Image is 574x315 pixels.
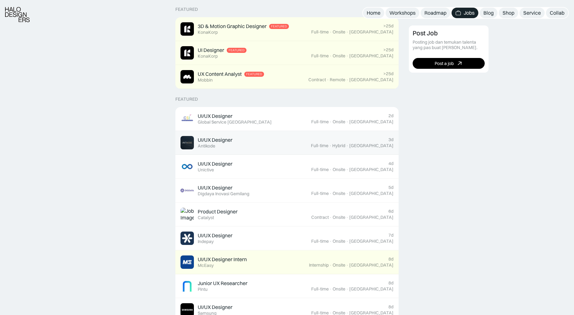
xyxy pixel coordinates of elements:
[308,77,326,82] div: Contract
[383,47,394,53] div: >25d
[175,65,399,89] a: Job ImageUX Content AnalystFeaturedMobbin>25dContract·Remote·[GEOGRAPHIC_DATA]
[546,8,568,18] a: Collab
[198,232,232,239] div: UI/UX Designer
[175,17,399,41] a: Job Image3D & Motion Graphic DesignerFeaturedKonaKorp>25dFull-time·Onsite·[GEOGRAPHIC_DATA]
[388,280,394,286] div: 8d
[180,46,194,60] img: Job Image
[180,112,194,125] img: Job Image
[311,29,329,35] div: Full-time
[198,280,247,287] div: Junior UX Researcher
[333,286,345,292] div: Onsite
[452,8,478,18] a: Jobs
[198,54,218,59] div: KonaKorp
[246,72,262,76] div: Featured
[346,53,349,59] div: ·
[329,239,332,244] div: ·
[383,71,394,76] div: >25d
[311,53,329,59] div: Full-time
[198,304,232,311] div: UI/UX Designer
[198,137,232,143] div: UI/UX Designer
[175,97,198,102] div: Featured
[519,8,545,18] a: Service
[175,107,399,131] a: Job ImageUI/UX DesignerGlobal Service [GEOGRAPHIC_DATA]2dFull-time·Onsite·[GEOGRAPHIC_DATA]
[424,10,446,16] div: Roadmap
[333,29,345,35] div: Onsite
[333,239,345,244] div: Onsite
[388,233,394,238] div: 7d
[413,58,485,69] a: Post a job
[388,209,394,214] div: 6d
[346,262,349,268] div: ·
[175,250,399,274] a: Job ImageUI/UX Designer InternMcEasy8dInternship·Onsite·[GEOGRAPHIC_DATA]
[480,8,497,18] a: Blog
[349,53,394,59] div: [GEOGRAPHIC_DATA]
[175,41,399,65] a: Job ImageUI DesignerFeaturedKonaKorp>25dFull-time·Onsite·[GEOGRAPHIC_DATA]
[180,22,194,36] img: Job Image
[349,191,394,196] div: [GEOGRAPHIC_DATA]
[175,131,399,155] a: Job ImageUI/UX DesignerAntikode3dFull-time·Hybrid·[GEOGRAPHIC_DATA]
[330,77,345,82] div: Remote
[349,215,394,220] div: [GEOGRAPHIC_DATA]
[327,77,329,82] div: ·
[311,215,329,220] div: Contract
[198,167,214,173] div: Unictive
[198,161,232,167] div: UI/UX Designer
[180,279,194,293] img: Job Image
[483,10,494,16] div: Blog
[329,191,332,196] div: ·
[180,70,194,83] img: Job Image
[346,29,349,35] div: ·
[346,143,349,148] div: ·
[349,143,394,148] div: [GEOGRAPHIC_DATA]
[346,77,349,82] div: ·
[388,185,394,190] div: 5d
[198,71,242,77] div: UX Content Analyst
[198,47,224,54] div: UI Designer
[421,8,450,18] a: Roadmap
[311,286,329,292] div: Full-time
[329,215,332,220] div: ·
[198,239,214,244] div: Indepay
[198,287,208,292] div: Pintu
[435,61,454,66] div: Post a job
[311,191,329,196] div: Full-time
[329,286,332,292] div: ·
[333,53,345,59] div: Onsite
[175,274,399,298] a: Job ImageJunior UX ResearcherPintu8dFull-time·Onsite·[GEOGRAPHIC_DATA]
[180,208,194,221] img: Job Image
[180,160,194,173] img: Job Image
[198,215,214,220] div: Catalyst
[346,191,349,196] div: ·
[349,286,394,292] div: [GEOGRAPHIC_DATA]
[346,239,349,244] div: ·
[349,119,394,125] div: [GEOGRAPHIC_DATA]
[346,119,349,125] div: ·
[333,215,345,220] div: Onsite
[388,113,394,118] div: 2d
[329,53,332,59] div: ·
[333,262,345,268] div: Onsite
[346,286,349,292] div: ·
[175,226,399,250] a: Job ImageUI/UX DesignerIndepay7dFull-time·Onsite·[GEOGRAPHIC_DATA]
[346,167,349,172] div: ·
[180,232,194,245] img: Job Image
[333,167,345,172] div: Onsite
[499,8,518,18] a: Shop
[198,263,214,268] div: McEasy
[386,8,419,18] a: Workshops
[349,239,394,244] div: [GEOGRAPHIC_DATA]
[383,23,394,29] div: >25d
[346,215,349,220] div: ·
[388,304,394,310] div: 8d
[367,10,380,16] div: Home
[198,184,232,191] div: UI/UX Designer
[523,10,541,16] div: Service
[311,167,329,172] div: Full-time
[309,262,329,268] div: Internship
[198,77,213,83] div: Mobbin
[175,7,198,12] div: Featured
[333,119,345,125] div: Onsite
[198,191,249,197] div: Digdaya Inovasi Gemilang
[389,10,416,16] div: Workshops
[349,29,394,35] div: [GEOGRAPHIC_DATA]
